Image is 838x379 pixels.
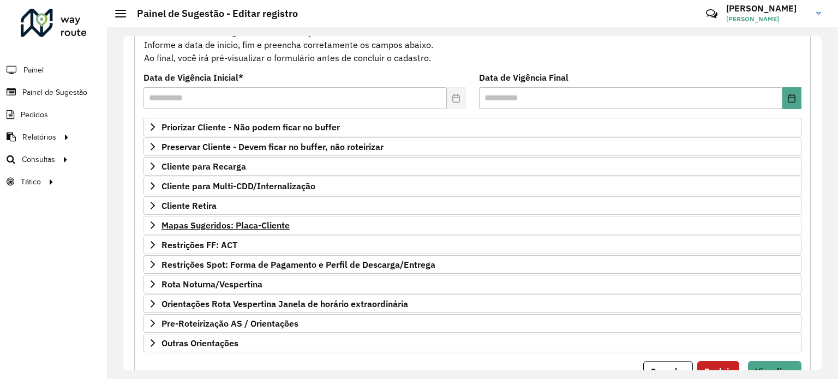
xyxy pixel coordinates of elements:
span: Cliente Retira [161,201,217,210]
strong: Cadastro Painel de sugestão de roteirização: [144,26,324,37]
span: Painel de Sugestão [22,87,87,98]
h3: [PERSON_NAME] [726,3,808,14]
a: Pre-Roteirização AS / Orientações [143,314,801,333]
span: Restrições FF: ACT [161,240,237,249]
a: Contato Rápido [700,2,723,26]
span: Priorizar Cliente - Não podem ficar no buffer [161,123,340,131]
span: Relatórios [22,131,56,143]
span: Cancelar [650,366,686,377]
span: Cliente para Multi-CDD/Internalização [161,182,315,190]
a: Preservar Cliente - Devem ficar no buffer, não roteirizar [143,137,801,156]
span: Cliente para Recarga [161,162,246,171]
a: Cliente para Recarga [143,157,801,176]
span: Preservar Cliente - Devem ficar no buffer, não roteirizar [161,142,384,151]
span: Visualizar [755,366,794,377]
span: Rota Noturna/Vespertina [161,280,262,288]
a: Outras Orientações [143,334,801,352]
h2: Painel de Sugestão - Editar registro [126,8,298,20]
span: Pedidos [21,109,48,121]
a: Priorizar Cliente - Não podem ficar no buffer [143,118,801,136]
span: Orientações Rota Vespertina Janela de horário extraordinária [161,299,408,308]
a: Orientações Rota Vespertina Janela de horário extraordinária [143,294,801,313]
a: Restrições Spot: Forma de Pagamento e Perfil de Descarga/Entrega [143,255,801,274]
span: Restrições Spot: Forma de Pagamento e Perfil de Descarga/Entrega [161,260,435,269]
div: Informe a data de inicio, fim e preencha corretamente os campos abaixo. Ao final, você irá pré-vi... [143,25,801,65]
span: Painel [23,64,44,76]
span: Tático [21,176,41,188]
span: [PERSON_NAME] [726,14,808,24]
span: Outras Orientações [161,339,238,347]
label: Data de Vigência Final [479,71,568,84]
button: Choose Date [782,87,801,109]
a: Mapas Sugeridos: Placa-Cliente [143,216,801,234]
span: Consultas [22,154,55,165]
label: Data de Vigência Inicial [143,71,243,84]
a: Cliente para Multi-CDD/Internalização [143,177,801,195]
a: Restrições FF: ACT [143,236,801,254]
span: Excluir [704,366,732,377]
a: Rota Noturna/Vespertina [143,275,801,293]
span: Mapas Sugeridos: Placa-Cliente [161,221,290,230]
span: Pre-Roteirização AS / Orientações [161,319,298,328]
a: Cliente Retira [143,196,801,215]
